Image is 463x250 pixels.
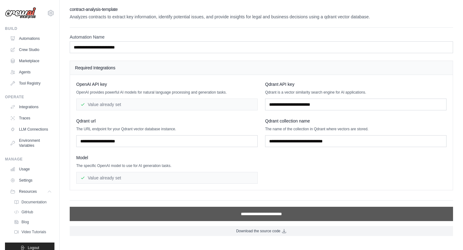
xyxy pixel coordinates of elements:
[265,118,310,124] span: Qdrant collection name
[7,67,54,77] a: Agents
[11,218,54,226] a: Blog
[7,78,54,88] a: Tool Registry
[76,118,96,124] span: Qdrant url
[7,45,54,55] a: Crew Studio
[70,34,453,40] label: Automation Name
[7,175,54,185] a: Settings
[76,155,88,161] span: Model
[76,81,107,87] span: OpenAI API key
[7,56,54,66] a: Marketplace
[7,124,54,134] a: LLM Connections
[21,229,46,234] span: Video Tutorials
[11,198,54,206] a: Documentation
[7,102,54,112] a: Integrations
[76,99,258,110] div: Value already set
[7,34,54,44] a: Automations
[21,220,29,225] span: Blog
[236,229,280,234] span: Download the source code
[7,164,54,174] a: Usage
[11,208,54,216] a: GitHub
[11,228,54,236] a: Video Tutorials
[76,90,258,95] p: OpenAI provides powerful AI models for natural language processing and generation tasks.
[19,189,37,194] span: Resources
[75,65,448,71] h4: Required Integrations
[76,127,258,132] p: The URL endpoint for your Qdrant vector database instance.
[7,113,54,123] a: Traces
[5,157,54,162] div: Manage
[70,14,453,20] p: Analyzes contracts to extract key information, identify potential issues, and provide insights fo...
[5,7,36,19] img: Logo
[5,95,54,100] div: Operate
[21,200,47,205] span: Documentation
[265,127,447,132] p: The name of the collection in Qdrant where vectors are stored.
[76,172,258,184] div: Value already set
[70,6,453,12] h2: contract-analysis-template
[76,163,258,168] p: The specific OpenAI model to use for AI generation tasks.
[7,136,54,150] a: Environment Variables
[21,210,33,215] span: GitHub
[265,81,294,87] span: Qdrant API key
[7,187,54,197] button: Resources
[265,90,447,95] p: Qdrant is a vector similarity search engine for AI applications.
[70,226,453,236] a: Download the source code
[5,26,54,31] div: Build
